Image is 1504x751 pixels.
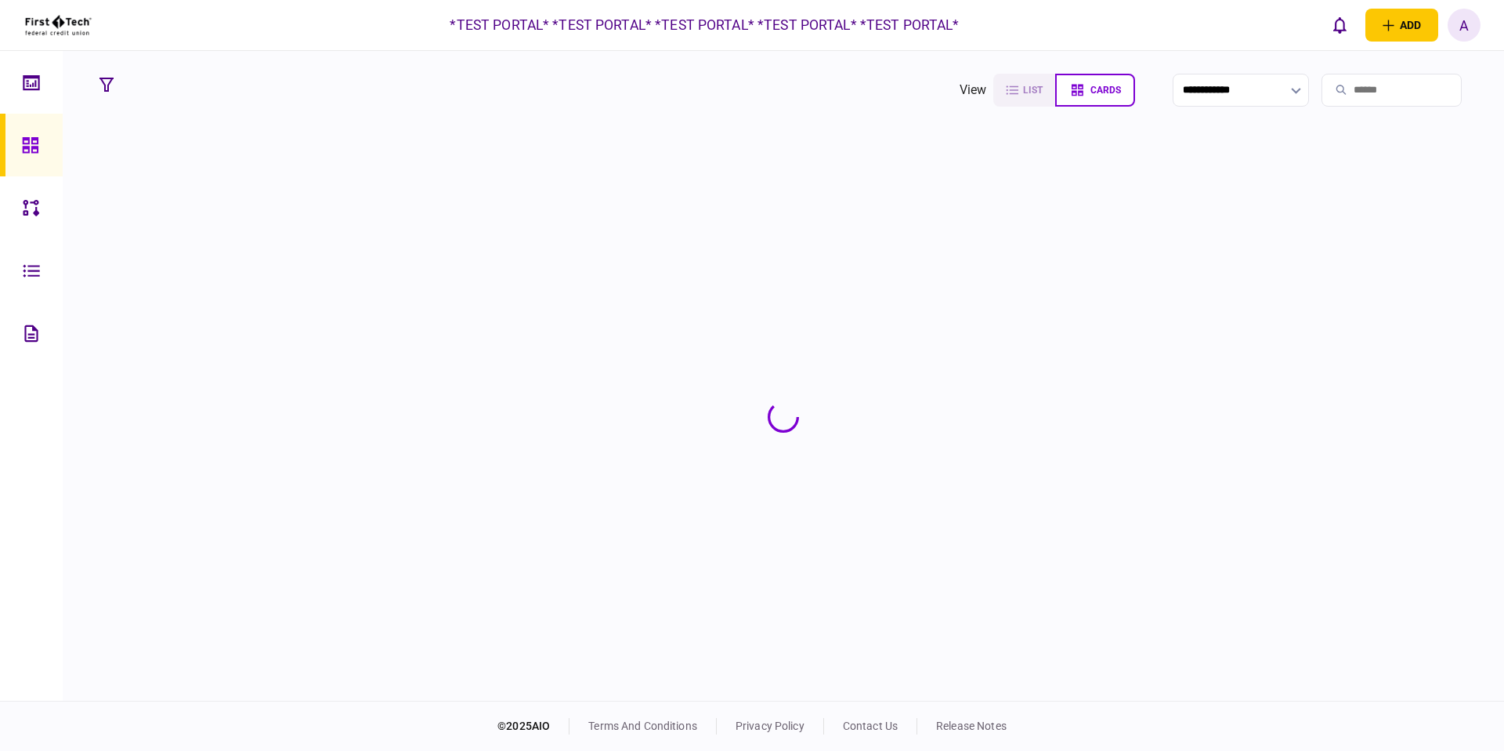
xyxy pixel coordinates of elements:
[993,74,1055,107] button: list
[1090,85,1121,96] span: cards
[497,718,569,735] div: © 2025 AIO
[936,720,1007,732] a: release notes
[1055,74,1135,107] button: cards
[450,15,959,35] div: *TEST PORTAL* *TEST PORTAL* *TEST PORTAL* *TEST PORTAL* *TEST PORTAL*
[23,5,93,45] img: client company logo
[960,81,987,100] div: view
[588,720,697,732] a: terms and conditions
[1323,9,1356,42] button: open notifications list
[1365,9,1438,42] button: open adding identity options
[1448,9,1480,42] button: A
[736,720,804,732] a: privacy policy
[1023,85,1043,96] span: list
[843,720,898,732] a: contact us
